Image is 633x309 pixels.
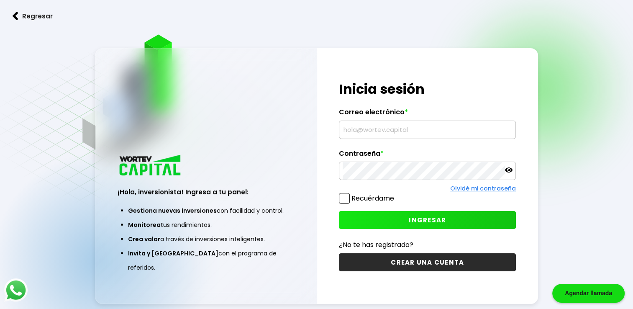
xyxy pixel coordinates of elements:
span: Gestiona nuevas inversiones [128,206,217,215]
li: tus rendimientos. [128,218,284,232]
span: Monitorea [128,221,161,229]
label: Contraseña [339,149,516,162]
span: INGRESAR [409,216,446,224]
button: CREAR UNA CUENTA [339,253,516,271]
div: Agendar llamada [552,284,625,303]
span: Crea valor [128,235,160,243]
h3: ¡Hola, inversionista! Ingresa a tu panel: [118,187,295,197]
img: flecha izquierda [13,12,18,21]
a: ¿No te has registrado?CREAR UNA CUENTA [339,239,516,271]
img: logos_whatsapp-icon.242b2217.svg [4,278,28,302]
h1: Inicia sesión [339,79,516,99]
li: a través de inversiones inteligentes. [128,232,284,246]
li: con facilidad y control. [128,203,284,218]
input: hola@wortev.capital [343,121,512,139]
img: logo_wortev_capital [118,154,184,178]
span: Invita y [GEOGRAPHIC_DATA] [128,249,218,257]
a: Olvidé mi contraseña [450,184,516,193]
label: Recuérdame [351,193,394,203]
p: ¿No te has registrado? [339,239,516,250]
button: INGRESAR [339,211,516,229]
label: Correo electrónico [339,108,516,121]
li: con el programa de referidos. [128,246,284,275]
